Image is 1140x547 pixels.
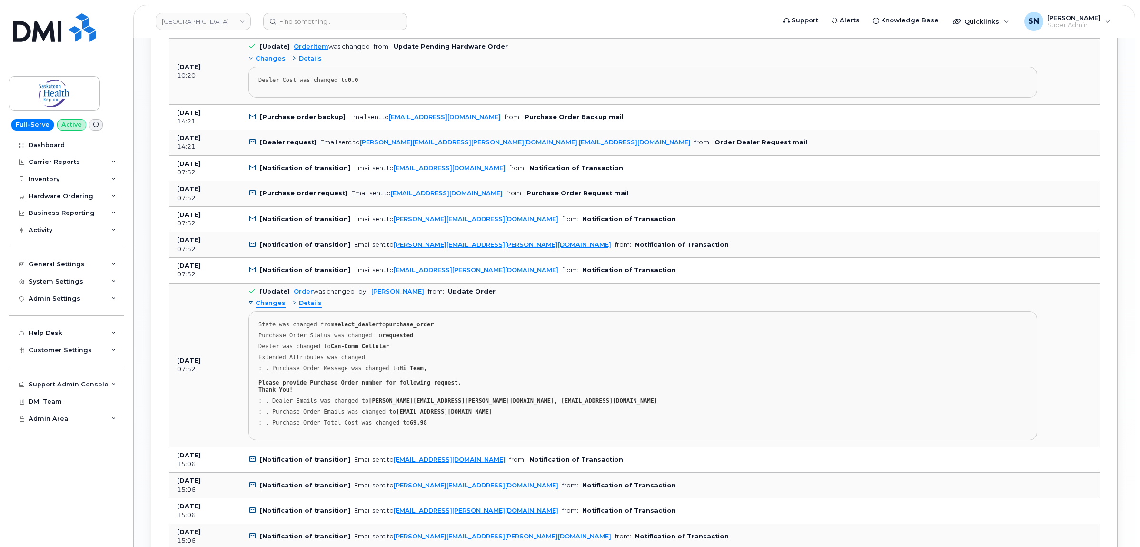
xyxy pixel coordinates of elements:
[260,507,350,514] b: [Notification of transition]
[260,456,350,463] b: [Notification of transition]
[256,54,286,63] span: Changes
[177,160,201,167] b: [DATE]
[505,113,521,121] span: from:
[258,321,1027,328] div: State was changed from to
[946,12,1016,31] div: Quicklinks
[260,139,317,146] b: [Dealer request]
[177,211,201,218] b: [DATE]
[177,511,231,519] div: 15:06
[177,245,231,253] div: 07:52
[694,139,711,146] span: from:
[964,18,999,25] span: Quicklinks
[177,365,231,374] div: 07:52
[714,139,807,146] b: Order Dealer Request mail
[334,321,379,328] strong: select_dealer
[258,365,1027,394] div: : . Purchase Order Message was changed to
[410,419,427,426] strong: 69.98
[394,456,506,463] a: [EMAIL_ADDRESS][DOMAIN_NAME]
[526,190,629,197] b: Purchase Order Request mail
[582,482,676,489] b: Notification of Transaction
[354,215,558,223] div: Email sent to
[177,134,201,142] b: [DATE]
[177,486,231,494] div: 15:06
[354,266,558,273] div: Email sent to
[260,533,350,540] b: [Notification of transition]
[258,397,1027,405] div: : . Dealer Emails was changed to
[177,117,231,126] div: 14:21
[509,164,525,172] span: from:
[615,241,631,248] span: from:
[177,270,231,279] div: 07:52
[156,13,251,30] a: Saskatoon Health Region
[1047,14,1100,21] span: [PERSON_NAME]
[177,71,231,80] div: 10:20
[258,343,1027,350] div: Dealer was changed to
[1047,21,1100,29] span: Super Admin
[177,168,231,177] div: 07:52
[258,77,1027,84] div: Dealer Cost was changed to
[615,533,631,540] span: from:
[635,241,729,248] b: Notification of Transaction
[825,11,866,30] a: Alerts
[294,288,313,295] a: Order
[371,288,424,295] a: [PERSON_NAME]
[506,190,523,197] span: from:
[260,190,347,197] b: [Purchase order request]
[582,266,676,273] b: Notification of Transaction
[177,63,201,71] b: [DATE]
[525,113,624,121] b: Purchase Order Backup mail
[354,482,558,489] div: Email sent to
[394,482,558,489] a: [PERSON_NAME][EMAIL_ADDRESS][DOMAIN_NAME]
[389,113,501,121] a: [EMAIL_ADDRESS][DOMAIN_NAME]
[354,507,558,514] div: Email sent to
[177,109,201,116] b: [DATE]
[258,332,1027,339] div: Purchase Order Status was changed to
[529,456,623,463] b: Notification of Transaction
[509,456,525,463] span: from:
[354,533,611,540] div: Email sent to
[348,77,358,83] strong: 0.0
[562,215,578,223] span: from:
[177,194,231,203] div: 07:52
[354,164,506,172] div: Email sent to
[374,43,390,50] span: from:
[354,241,611,248] div: Email sent to
[177,528,201,536] b: [DATE]
[260,43,290,50] b: [Update]
[177,452,201,459] b: [DATE]
[320,139,691,146] div: Email sent to ,
[1099,506,1133,540] iframe: Messenger Launcher
[428,288,444,295] span: from:
[881,16,939,25] span: Knowledge Base
[260,482,350,489] b: [Notification of transition]
[258,354,1027,361] div: Extended Attributes was changed
[260,241,350,248] b: [Notification of transition]
[177,219,231,228] div: 07:52
[529,164,623,172] b: Notification of Transaction
[177,357,201,364] b: [DATE]
[394,164,506,172] a: [EMAIL_ADDRESS][DOMAIN_NAME]
[177,537,231,545] div: 15:06
[866,11,945,30] a: Knowledge Base
[840,16,860,25] span: Alerts
[394,215,558,223] a: [PERSON_NAME][EMAIL_ADDRESS][DOMAIN_NAME]
[177,477,201,484] b: [DATE]
[1028,16,1039,27] span: SN
[394,43,508,50] b: Update Pending Hardware Order
[562,266,578,273] span: from:
[1018,12,1117,31] div: Sabrina Nguyen
[294,43,370,50] div: was changed
[299,54,322,63] span: Details
[562,482,578,489] span: from:
[351,190,503,197] div: Email sent to
[260,113,346,121] b: [Purchase order backup]
[396,408,492,415] strong: [EMAIL_ADDRESS][DOMAIN_NAME]
[382,332,413,339] strong: requested
[368,397,657,404] strong: [PERSON_NAME][EMAIL_ADDRESS][PERSON_NAME][DOMAIN_NAME], [EMAIL_ADDRESS][DOMAIN_NAME]
[394,507,558,514] a: [EMAIL_ADDRESS][PERSON_NAME][DOMAIN_NAME]
[260,215,350,223] b: [Notification of transition]
[256,299,286,308] span: Changes
[349,113,501,121] div: Email sent to
[177,503,201,510] b: [DATE]
[260,266,350,273] b: [Notification of transition]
